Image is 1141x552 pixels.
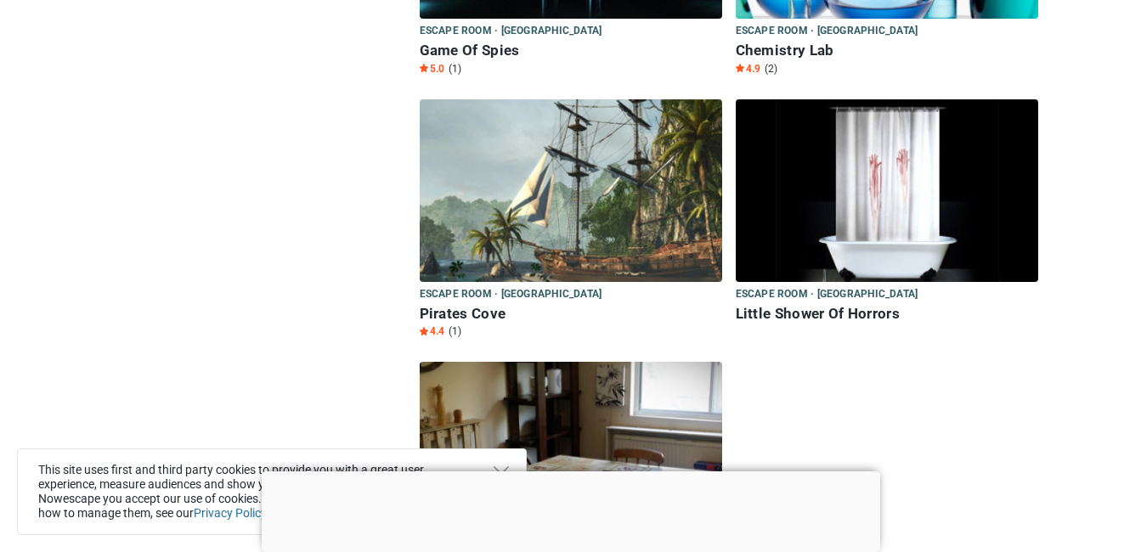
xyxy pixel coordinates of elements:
[449,62,461,76] span: (1)
[736,99,1038,326] a: Little Shower Of Horrors Escape room · [GEOGRAPHIC_DATA] Little Shower Of Horrors
[420,42,722,59] h6: Game Of Spies
[494,466,509,482] button: Close
[420,62,444,76] span: 5.0
[736,305,1038,323] h6: Little Shower Of Horrors
[420,327,428,335] img: Star
[420,285,602,304] span: Escape room · [GEOGRAPHIC_DATA]
[736,99,1038,282] img: Little Shower Of Horrors
[420,305,722,323] h6: Pirates Cove
[262,471,880,548] iframe: Advertisement
[17,448,527,535] div: This site uses first and third party cookies to provide you with a great user experience, measure...
[194,506,266,520] a: Privacy Policy
[765,62,777,76] span: (2)
[420,64,428,72] img: Star
[420,99,722,282] img: Pirates Cove
[420,22,602,41] span: Escape room · [GEOGRAPHIC_DATA]
[420,324,444,338] span: 4.4
[420,362,722,544] img: Menu For Disaster
[449,324,461,338] span: (1)
[736,22,918,41] span: Escape room · [GEOGRAPHIC_DATA]
[420,99,722,342] a: Pirates Cove Escape room · [GEOGRAPHIC_DATA] Pirates Cove Star4.4 (1)
[736,62,760,76] span: 4.9
[736,64,744,72] img: Star
[736,285,918,304] span: Escape room · [GEOGRAPHIC_DATA]
[736,42,1038,59] h6: Chemistry Lab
